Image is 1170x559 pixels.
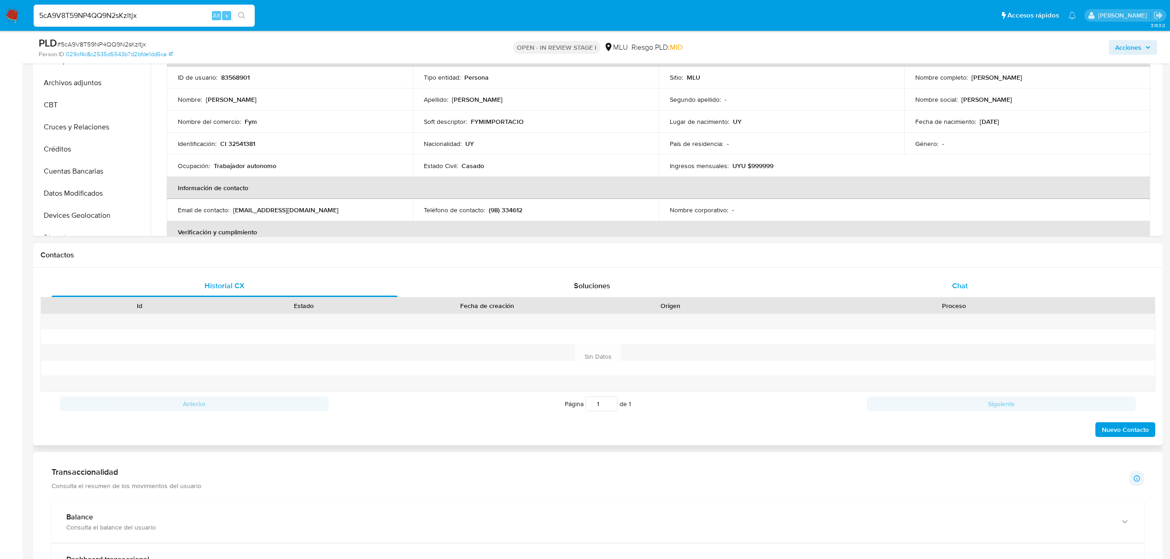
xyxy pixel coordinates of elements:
p: - [727,140,729,148]
button: Cuentas Bancarias [35,160,151,182]
span: 3.163.0 [1151,22,1165,29]
span: Nuevo Contacto [1102,423,1149,436]
p: País de residencia : [670,140,723,148]
div: Origen [595,301,746,310]
p: [EMAIL_ADDRESS][DOMAIN_NAME] [233,206,339,214]
div: Fecha de creación [392,301,582,310]
p: [PERSON_NAME] [961,95,1012,104]
button: Archivos adjuntos [35,72,151,94]
div: Id [64,301,215,310]
h1: Contactos [41,250,1155,260]
p: Trabajador autonomo [214,162,276,170]
b: PLD [39,35,57,50]
th: Información de contacto [167,177,1150,199]
p: ID de usuario : [178,73,217,82]
input: Buscar usuario o caso... [34,10,255,22]
span: Soluciones [574,280,610,291]
p: - [732,206,734,214]
span: Accesos rápidos [1007,11,1059,20]
span: s [225,11,228,20]
span: 1 [629,399,631,408]
button: Direcciones [35,227,151,249]
p: Nombre completo : [915,73,968,82]
p: - [725,95,726,104]
span: MID [670,42,683,52]
p: Género : [915,140,938,148]
p: Fym [245,117,257,126]
button: CBT [35,94,151,116]
a: Salir [1153,11,1163,20]
p: Casado [462,162,484,170]
button: Datos Modificados [35,182,151,204]
p: UYU $999999 [732,162,773,170]
p: FYMIMPORTACIO [471,117,524,126]
div: MLU [604,42,628,52]
button: Cruces y Relaciones [35,116,151,138]
p: Nombre corporativo : [670,206,728,214]
span: # 5cA9V8T59NP4QQ9N2sKzltjx [57,40,146,49]
span: Acciones [1115,40,1141,55]
p: Segundo apellido : [670,95,721,104]
p: Teléfono de contacto : [424,206,485,214]
p: Nombre social : [915,95,958,104]
p: Nacionalidad : [424,140,462,148]
p: MLU [687,73,700,82]
p: ximena.felix@mercadolibre.com [1098,11,1150,20]
span: Chat [952,280,968,291]
p: UY [465,140,474,148]
div: Estado [228,301,380,310]
th: Verificación y cumplimiento [167,221,1150,243]
button: Devices Geolocation [35,204,151,227]
button: Acciones [1109,40,1157,55]
b: Person ID [39,50,64,58]
button: search-icon [232,9,251,22]
a: 029cf4c8c2535d5543b7d2bfde1dd5ca [66,50,173,58]
button: Anterior [60,396,329,411]
button: Siguiente [867,396,1136,411]
p: Apellido : [424,95,448,104]
p: OPEN - IN REVIEW STAGE I [513,41,600,54]
p: [PERSON_NAME] [452,95,503,104]
p: [PERSON_NAME] [971,73,1022,82]
p: Email de contacto : [178,206,229,214]
p: Tipo entidad : [424,73,461,82]
p: [PERSON_NAME] [206,95,257,104]
span: Historial CX [205,280,245,291]
p: [DATE] [980,117,999,126]
button: Créditos [35,138,151,160]
span: Riesgo PLD: [632,42,683,52]
span: Página de [565,396,631,411]
p: - [942,140,944,148]
p: (98) 334612 [489,206,522,214]
p: Lugar de nacimiento : [670,117,729,126]
a: Notificaciones [1068,12,1076,19]
p: Estado Civil : [424,162,458,170]
p: 83568901 [221,73,250,82]
p: Persona [464,73,489,82]
div: Proceso [759,301,1148,310]
p: Nombre : [178,95,202,104]
p: Nombre del comercio : [178,117,241,126]
p: Ocupación : [178,162,210,170]
p: Soft descriptor : [424,117,467,126]
p: UY [733,117,742,126]
span: Alt [213,11,220,20]
p: Fecha de nacimiento : [915,117,976,126]
p: Sitio : [670,73,683,82]
p: Ingresos mensuales : [670,162,729,170]
p: Identificación : [178,140,216,148]
button: Nuevo Contacto [1095,422,1155,437]
p: CI 32541381 [220,140,255,148]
